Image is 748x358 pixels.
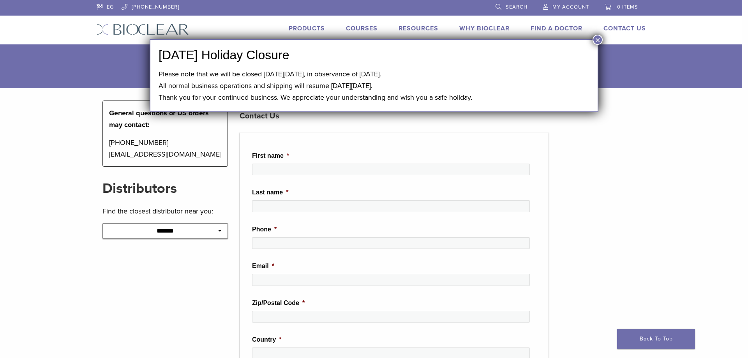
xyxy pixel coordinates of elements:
h2: Distributors [102,179,228,198]
label: First name [252,152,289,160]
label: Phone [252,226,277,234]
span: My Account [552,4,589,10]
a: Courses [346,25,378,32]
a: Resources [399,25,438,32]
label: Last name [252,189,288,197]
p: Find the closest distributor near you: [102,205,228,217]
label: Email [252,262,274,270]
a: Contact Us [603,25,646,32]
strong: General questions or US orders may contact: [109,109,209,129]
p: [PHONE_NUMBER] [EMAIL_ADDRESS][DOMAIN_NAME] [109,137,222,160]
span: Search [506,4,527,10]
label: Country [252,336,282,344]
span: 0 items [617,4,638,10]
img: Bioclear [97,24,189,35]
label: Zip/Postal Code [252,299,305,307]
a: Products [289,25,325,32]
h3: Contact Us [240,107,549,125]
a: Find A Doctor [531,25,582,32]
a: Back To Top [617,329,695,349]
a: Why Bioclear [459,25,510,32]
